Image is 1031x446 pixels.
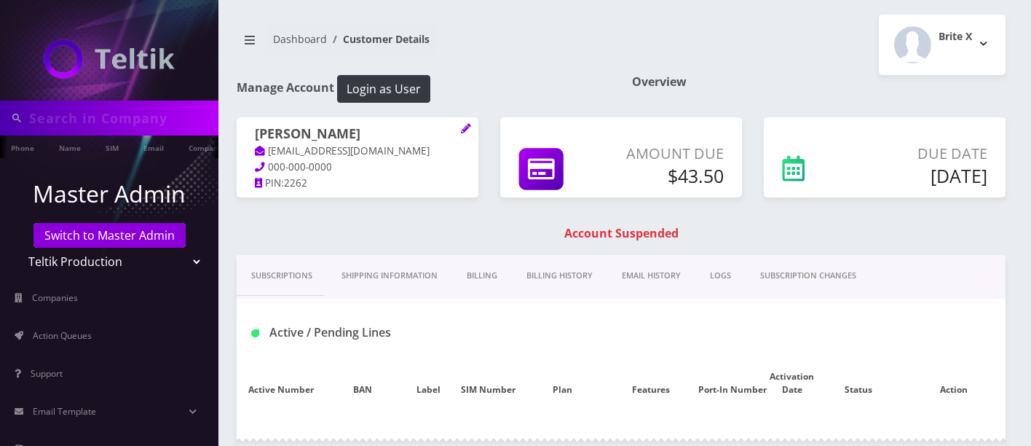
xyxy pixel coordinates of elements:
[512,255,607,297] a: Billing History
[237,24,610,66] nav: breadcrumb
[29,104,215,132] input: Search in Company
[613,143,724,165] p: Amount Due
[337,75,430,103] button: Login as User
[255,126,460,144] h1: [PERSON_NAME]
[98,136,126,158] a: SIM
[334,79,430,95] a: Login as User
[237,356,325,411] th: Active Number
[613,165,724,187] h5: $43.50
[518,356,607,411] th: Plan
[452,255,512,297] a: Billing
[268,160,332,173] span: 000-000-0000
[695,255,746,297] a: LOGS
[240,227,1002,240] h1: Account Suspended
[251,329,259,337] img: Active / Pending Lines
[4,136,42,158] a: Phone
[858,143,987,165] p: Due Date
[237,75,610,103] h1: Manage Account
[44,39,175,79] img: Teltik Production
[632,75,1006,89] h1: Overview
[399,356,458,411] th: Label
[136,136,171,158] a: Email
[181,136,230,158] a: Company
[607,255,695,297] a: EMAIL HISTORY
[273,32,327,46] a: Dashboard
[251,326,483,340] h1: Active / Pending Lines
[255,176,284,191] a: PIN:
[695,356,770,411] th: Port-In Number
[746,255,871,297] a: SUBSCRIPTION CHANGES
[31,367,63,380] span: Support
[607,356,695,411] th: Features
[284,176,307,189] span: 2262
[814,356,902,411] th: Status
[255,144,430,159] a: [EMAIL_ADDRESS][DOMAIN_NAME]
[325,356,399,411] th: BAN
[327,255,452,297] a: Shipping Information
[879,15,1006,75] button: Brite X
[939,31,972,43] h2: Brite X
[770,356,814,411] th: Activation Date
[327,31,430,47] li: Customer Details
[33,223,186,248] a: Switch to Master Admin
[903,356,1006,411] th: Action
[237,255,327,297] a: Subscriptions
[458,356,518,411] th: SIM Number
[33,329,92,342] span: Action Queues
[52,136,88,158] a: Name
[32,292,78,304] span: Companies
[33,405,96,418] span: Email Template
[858,165,987,187] h5: [DATE]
